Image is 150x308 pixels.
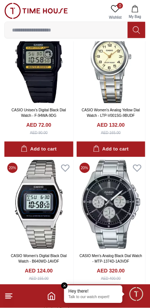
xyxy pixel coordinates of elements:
button: My Bag [124,3,146,22]
span: My Bag [126,14,144,19]
img: CASIO Women's Analog Yellow Dial Watch - LTP-V001SG-9BUDF [77,14,146,103]
h4: AED 72.00 [26,122,51,129]
h4: AED 320.00 [97,267,125,275]
a: CASIO Men's Analog Black Dial Watch - MTP-1374D-1A3VDF [80,254,142,264]
p: Talk to our watch expert! [69,295,118,300]
span: 20 % [7,163,18,173]
div: Hey there! [69,289,118,294]
a: Home [47,292,56,301]
div: AED 155.00 [29,276,49,282]
img: ... [4,3,68,19]
img: CASIO Men's Analog Black Dial Watch - MTP-1374D-1A3VDF [77,160,146,249]
div: Add to cart [21,145,57,154]
div: Add to cart [93,145,129,154]
div: Chat Widget [128,286,145,303]
button: Add to cart [77,142,146,157]
em: Close tooltip [61,283,68,289]
a: CASIO Unisex's Digital Black Dial Watch - F-94WA-9DG [12,108,66,118]
a: CASIO Women's Digital Black Dial Watch - B640WD-1AVDF [11,254,67,264]
button: Add to cart [4,142,73,157]
h4: AED 124.00 [25,267,53,275]
a: 0Wishlist [106,3,124,22]
div: AED 165.00 [101,130,121,136]
img: CASIO Unisex's Digital Black Dial Watch - F-94WA-9DG [4,14,73,103]
h4: AED 132.00 [97,122,125,129]
img: CASIO Women's Digital Black Dial Watch - B640WD-1AVDF [4,160,73,249]
span: 0 [117,3,123,9]
a: CASIO Women's Analog Yellow Dial Watch - LTP-V001SG-9BUDF [82,108,140,118]
div: AED 90.00 [30,130,47,136]
span: 20 % [80,163,90,173]
div: AED 400.00 [101,276,121,282]
span: Wishlist [106,15,124,20]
